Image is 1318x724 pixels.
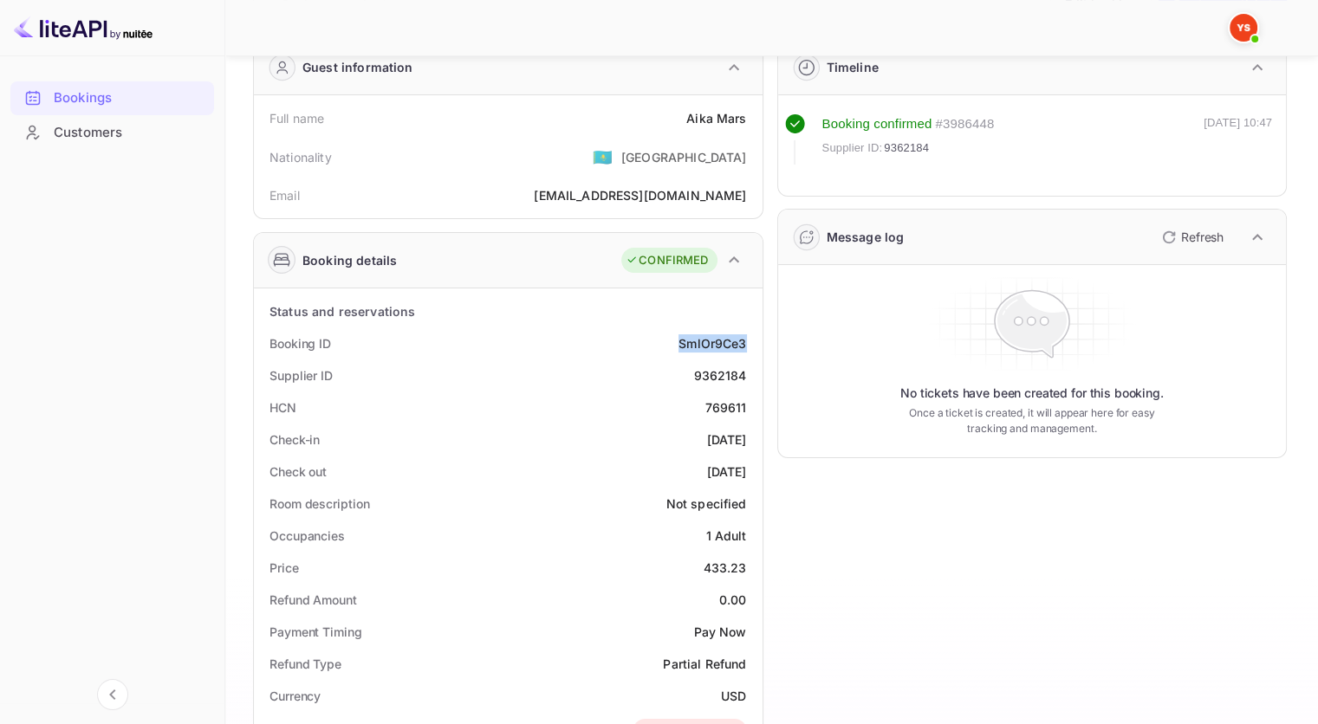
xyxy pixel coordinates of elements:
[54,123,205,143] div: Customers
[822,114,932,134] div: Booking confirmed
[534,186,746,204] div: [EMAIL_ADDRESS][DOMAIN_NAME]
[827,58,879,76] div: Timeline
[269,591,357,609] div: Refund Amount
[269,148,332,166] div: Nationality
[1152,223,1230,251] button: Refresh
[1204,114,1272,165] div: [DATE] 10:47
[269,186,300,204] div: Email
[935,114,994,134] div: # 3986448
[1230,14,1257,42] img: Yandex Support
[10,116,214,148] a: Customers
[593,141,613,172] span: United States
[721,687,746,705] div: USD
[1181,228,1224,246] p: Refresh
[884,139,929,157] span: 9362184
[269,527,345,545] div: Occupancies
[269,109,324,127] div: Full name
[269,623,362,641] div: Payment Timing
[269,334,331,352] div: Booking ID
[827,228,905,246] div: Message log
[621,148,747,166] div: [GEOGRAPHIC_DATA]
[663,655,746,673] div: Partial Refund
[678,334,746,352] div: SmlOr9Ce3
[693,366,746,385] div: 9362184
[705,398,747,417] div: 769611
[269,430,320,449] div: Check-in
[705,527,746,545] div: 1 Adult
[719,591,747,609] div: 0.00
[10,116,214,150] div: Customers
[269,462,327,481] div: Check out
[10,81,214,113] a: Bookings
[269,655,341,673] div: Refund Type
[707,430,747,449] div: [DATE]
[896,405,1168,436] p: Once a ticket is created, it will appear here for easy tracking and management.
[666,495,747,513] div: Not specified
[269,687,321,705] div: Currency
[693,623,746,641] div: Pay Now
[14,14,153,42] img: LiteAPI logo
[900,385,1164,402] p: No tickets have been created for this booking.
[269,366,333,385] div: Supplier ID
[302,58,413,76] div: Guest information
[54,88,205,108] div: Bookings
[704,559,747,577] div: 433.23
[269,559,299,577] div: Price
[269,495,369,513] div: Room description
[707,462,747,481] div: [DATE]
[302,251,397,269] div: Booking details
[686,109,746,127] div: Aika Mars
[626,252,708,269] div: CONFIRMED
[97,679,128,710] button: Collapse navigation
[10,81,214,115] div: Bookings
[269,398,296,417] div: HCN
[269,302,415,320] div: Status and reservations
[822,139,883,157] span: Supplier ID:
